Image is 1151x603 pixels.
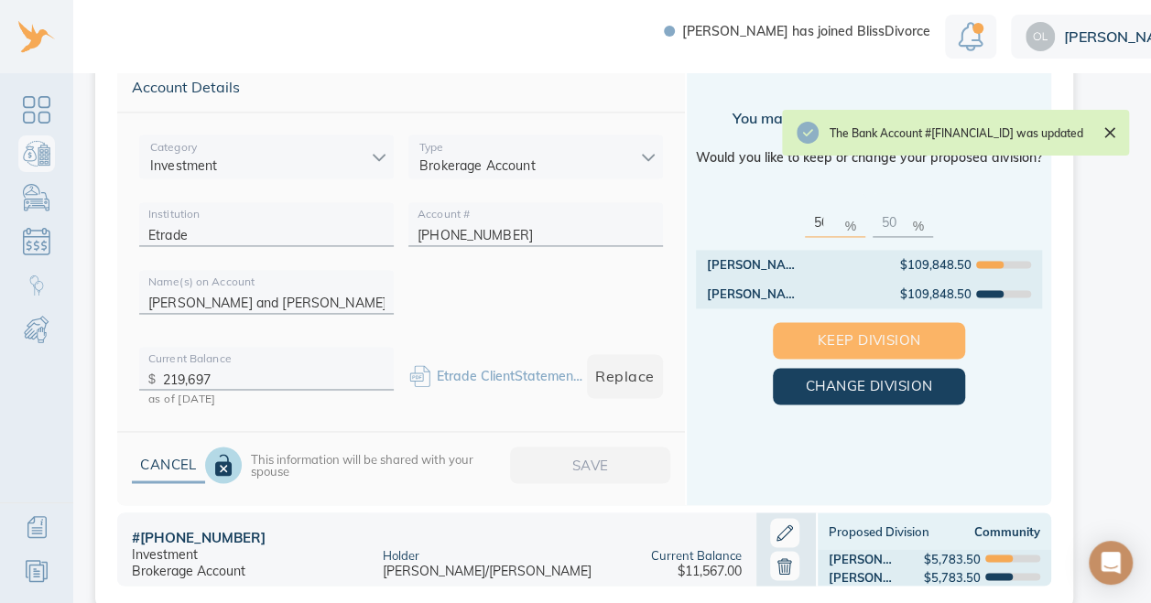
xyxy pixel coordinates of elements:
p: % [844,217,856,236]
label: Name(s) on Account [148,276,255,287]
div: [PERSON_NAME] [829,551,892,565]
div: The Bank Account #[FINANCIAL_ID] was updated [830,119,1083,147]
a: Child Custody & Parenting [18,267,55,304]
div: Holder [383,547,419,562]
div: Brokerage Account [408,135,663,178]
a: Personal Possessions [18,179,55,216]
div: Community [935,523,1041,538]
p: as of [DATE] [148,390,394,408]
span: Keep Division [802,328,936,352]
div: Would you like to keep or change your proposed division? [696,149,1042,166]
div: Proposed Division [829,523,935,538]
div: [PERSON_NAME] [707,286,804,301]
span: Replace [616,363,634,389]
button: Cancel [132,447,205,483]
div: $11,567.00 [678,562,742,578]
div: [PERSON_NAME] [707,257,804,272]
a: Dashboard [18,92,55,128]
div: [PERSON_NAME]/[PERSON_NAME] [383,562,592,578]
div: $5,783.50 [924,551,981,565]
span: Cancel [161,452,176,476]
div: Etrade ClientStatements_0975_123124.pdf [437,368,587,384]
p: $ [148,370,156,389]
p: % [912,217,924,236]
a: Debts & Obligations [18,223,55,260]
span: [PERSON_NAME] has joined BlissDivorce [682,25,930,38]
a: Etrade ClientStatements_0975_123124.pdf [437,368,694,384]
img: 18b314804d231a12b568563600782c47 [1026,22,1055,51]
span: Change Division [802,374,936,398]
div: $109,848.50 [900,286,972,301]
a: Bank Accounts & Investments [18,135,55,172]
div: This information will be shared with your spouse [251,453,510,477]
label: Current Balance [148,353,232,364]
button: Replace [587,354,663,398]
span: Account Details [132,78,670,97]
label: Account # [418,209,470,220]
a: Resources [18,553,55,589]
div: Investment [132,545,198,562]
img: Notification [958,22,983,51]
div: Brokerage Account [132,562,245,578]
button: Keep Division [773,322,965,359]
div: # [PHONE_NUMBER] [132,528,266,545]
div: $5,783.50 [924,569,981,584]
button: Change Division [773,368,965,404]
div: $109,848.50 [900,257,972,272]
div: Open Intercom Messenger [1089,541,1133,585]
a: Child & Spousal Support [18,311,55,348]
button: Close [1098,121,1122,145]
div: Investment [139,135,394,178]
label: Institution [148,209,200,220]
a: Additional Information [18,509,55,545]
div: You made changes to this Bank Account . [696,109,1042,127]
div: Current Balance [651,547,742,562]
div: [PERSON_NAME] [829,569,892,584]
